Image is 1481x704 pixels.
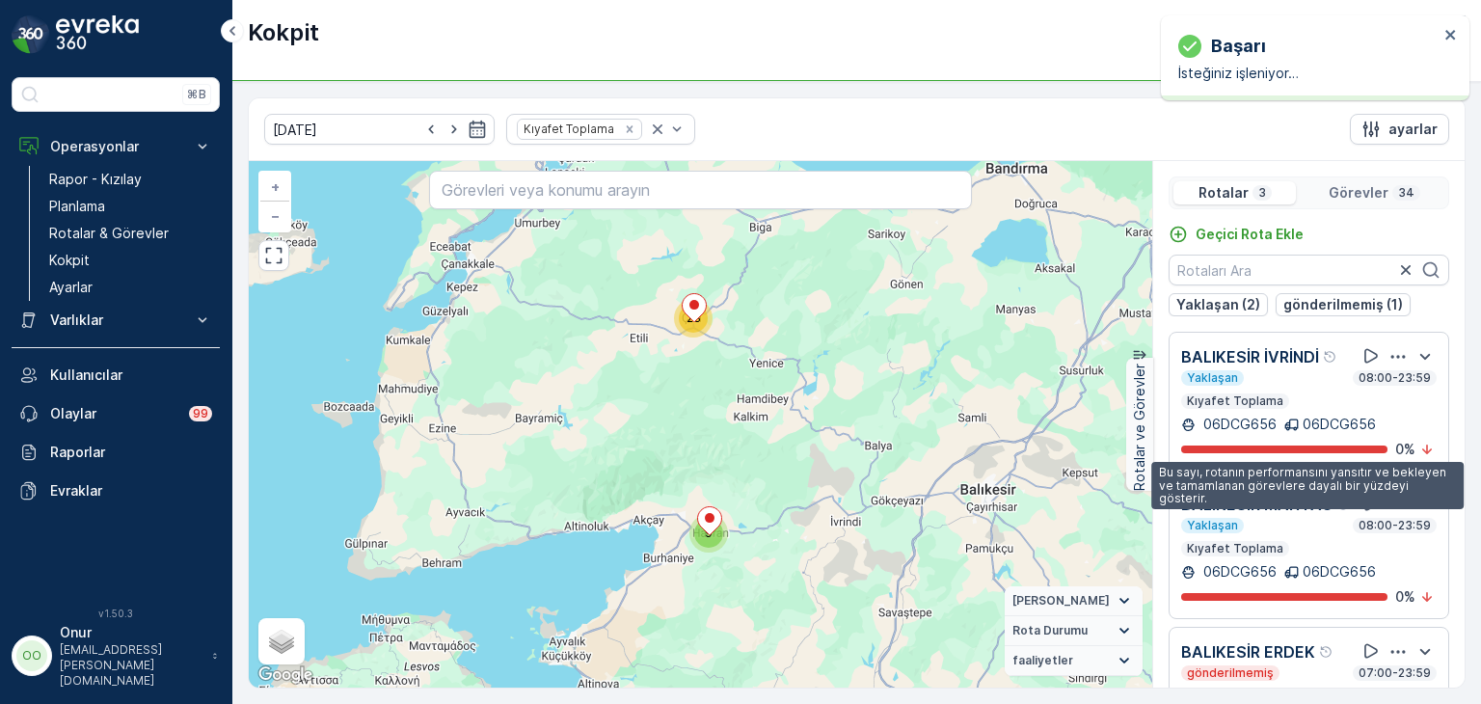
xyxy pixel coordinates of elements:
a: Raporlar [12,433,220,472]
div: 23 [674,299,713,338]
button: Yaklaşan (2) [1169,293,1268,316]
a: Bu bölgeyi Google Haritalar'da açın (yeni pencerede açılır) [254,663,317,688]
span: Rota Durumu [1012,623,1088,638]
summary: [PERSON_NAME] [1005,586,1143,616]
div: Yardım Araç İkonu [1319,644,1334,660]
p: 34 [1396,185,1416,201]
a: Geçici Rota Ekle [1169,225,1304,244]
p: [EMAIL_ADDRESS][PERSON_NAME][DOMAIN_NAME] [60,642,202,689]
p: Rotalar [1198,183,1249,203]
p: Operasyonlar [50,137,181,156]
p: gönderilmemiş (1) [1283,295,1403,314]
p: BALIKESİR ERDEK [1181,640,1315,663]
a: Olaylar99 [12,394,220,433]
p: Kokpit [49,251,90,270]
p: Yaklaşan [1185,370,1240,386]
p: Onur [60,623,202,642]
a: Yakınlaştır [260,173,289,202]
p: gönderilmemiş [1185,665,1276,681]
div: Bu sayı, rotanın performansını yansıtır ve bekleyen ve tamamlanan görevlere dayalı bir yüzdeyi gö... [1151,462,1464,509]
p: Görevler [1329,183,1388,203]
div: 9 [689,514,728,553]
p: 08:00-23:59 [1357,518,1433,533]
div: OO [16,640,47,671]
a: Evraklar [12,472,220,510]
p: 06DCG656 [1303,562,1376,582]
p: 07:00-23:59 [1357,665,1433,681]
input: Görevleri veya konumu arayın [429,171,971,209]
p: Ayarlar [49,278,93,297]
button: gönderilmemiş (1) [1276,293,1411,316]
p: Olaylar [50,404,177,423]
a: Uzaklaştır [260,202,289,230]
img: Google [254,663,317,688]
p: ayarlar [1388,120,1438,139]
input: dd/mm/yyyy [264,114,495,145]
p: Varlıklar [50,311,181,330]
div: Kıyafet Toplama [518,120,617,138]
button: ayarlar [1350,114,1449,145]
p: Rapor - Kızılay [49,170,142,189]
p: Yaklaşan (2) [1176,295,1260,314]
div: Yardım Araç İkonu [1323,349,1338,365]
span: v 1.50.3 [12,608,220,619]
p: Kıyafet Toplama [1185,393,1285,409]
p: Planlama [49,197,105,216]
p: İsteğiniz işleniyor… [1178,64,1439,83]
p: Kıyafet Toplama [1185,541,1285,556]
div: Yardım Araç İkonu [1336,497,1352,512]
img: logo [12,15,50,54]
span: [PERSON_NAME] [1012,593,1110,609]
span: − [271,207,281,224]
p: BALIKESİR İVRİNDİ [1181,345,1319,368]
span: faaliyetler [1012,653,1073,668]
a: Planlama [41,193,220,220]
p: 06DCG656 [1199,562,1277,582]
a: Kokpit [41,247,220,274]
p: 0 % [1395,587,1415,607]
p: Evraklar [50,481,212,501]
p: Kullanıcılar [50,366,212,385]
p: 06DCG656 [1199,415,1277,434]
button: Varlıklar [12,301,220,339]
p: başarı [1211,33,1266,60]
p: Rotalar & Görevler [49,224,169,243]
a: Layers [260,620,303,663]
input: Rotaları Ara [1169,255,1449,285]
p: 06DCG656 [1303,415,1376,434]
p: Raporlar [50,443,212,462]
button: Operasyonlar [12,127,220,166]
a: Rotalar & Görevler [41,220,220,247]
img: logo_dark-DEwI_e13.png [56,15,139,54]
a: Kullanıcılar [12,356,220,394]
p: 0 % [1395,440,1415,459]
p: Yaklaşan [1185,518,1240,533]
p: 99 [193,406,208,421]
div: Remove Kıyafet Toplama [619,122,640,137]
a: Ayarlar [41,274,220,301]
summary: faaliyetler [1005,646,1143,676]
p: ⌘B [187,87,206,102]
button: OOOnur[EMAIL_ADDRESS][PERSON_NAME][DOMAIN_NAME] [12,623,220,689]
p: Geçici Rota Ekle [1196,225,1304,244]
p: Rotalar ve Görevler [1130,364,1149,491]
p: 3 [1256,185,1268,201]
span: + [271,178,280,195]
p: 08:00-23:59 [1357,370,1433,386]
p: Kokpit [248,17,319,48]
button: close [1444,27,1458,45]
summary: Rota Durumu [1005,616,1143,646]
a: Rapor - Kızılay [41,166,220,193]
